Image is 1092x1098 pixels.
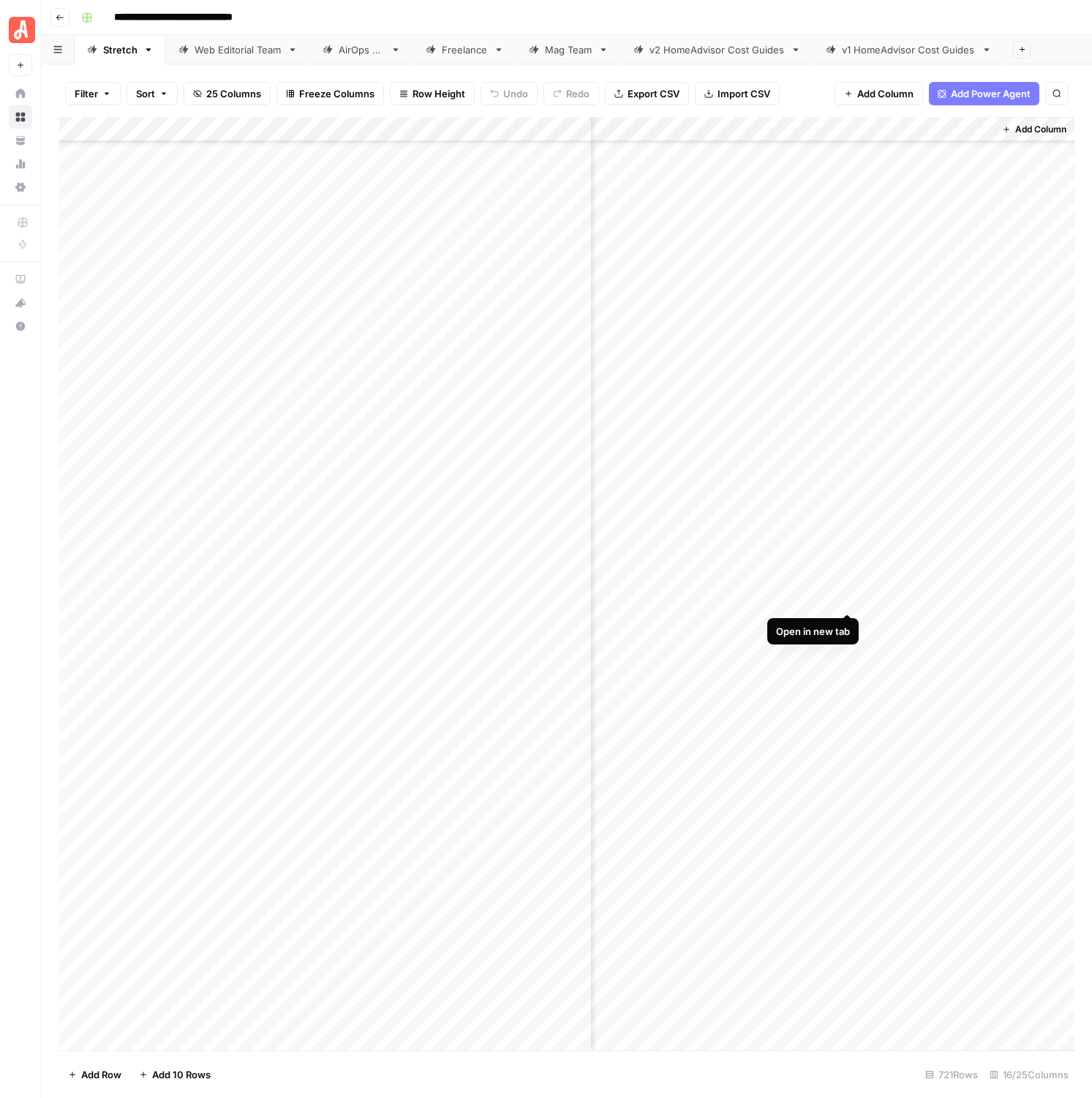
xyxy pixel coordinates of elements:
[951,86,1031,101] span: Add Power Agent
[184,82,271,105] button: 25 Columns
[842,42,976,57] div: v1 HomeAdvisor Cost Guides
[649,42,785,57] div: v2 HomeAdvisor Cost Guides
[543,82,599,105] button: Redo
[1015,123,1066,136] span: Add Column
[9,17,35,43] img: Angi Logo
[545,42,592,57] div: Mag Team
[628,86,679,101] span: Export CSV
[776,624,850,639] div: Open in new tab
[103,42,138,57] div: Stretch
[75,35,166,64] a: Stretch
[166,35,310,64] a: Web Editorial Team
[9,152,32,176] a: Usage
[81,1067,121,1082] span: Add Row
[442,42,488,57] div: Freelance
[996,120,1072,139] button: Add Column
[75,86,98,101] span: Filter
[195,42,282,57] div: Web Editorial Team
[9,129,32,152] a: Your Data
[413,86,465,101] span: Row Height
[566,86,590,101] span: Redo
[9,105,32,129] a: Browse
[59,1063,130,1086] button: Add Row
[9,82,32,105] a: Home
[413,35,516,64] a: Freelance
[9,268,32,291] a: AirOps Academy
[10,292,31,314] div: What's new?
[516,35,621,64] a: Mag Team
[65,82,121,105] button: Filter
[919,1063,984,1086] div: 721 Rows
[299,86,374,101] span: Freeze Columns
[206,86,261,101] span: 25 Columns
[929,82,1039,105] button: Add Power Agent
[984,1063,1074,1086] div: 16/25 Columns
[481,82,538,105] button: Undo
[130,1063,219,1086] button: Add 10 Rows
[605,82,689,105] button: Export CSV
[9,291,32,315] button: What's new?
[339,42,385,57] div: AirOps QA
[390,82,475,105] button: Row Height
[152,1067,211,1082] span: Add 10 Rows
[813,35,1004,64] a: v1 HomeAdvisor Cost Guides
[9,315,32,338] button: Help + Support
[857,86,914,101] span: Add Column
[136,86,155,101] span: Sort
[9,176,32,199] a: Settings
[695,82,780,105] button: Import CSV
[276,82,384,105] button: Freeze Columns
[127,82,178,105] button: Sort
[621,35,813,64] a: v2 HomeAdvisor Cost Guides
[9,12,32,48] button: Workspace: Angi
[835,82,923,105] button: Add Column
[310,35,413,64] a: AirOps QA
[503,86,528,101] span: Undo
[718,86,770,101] span: Import CSV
